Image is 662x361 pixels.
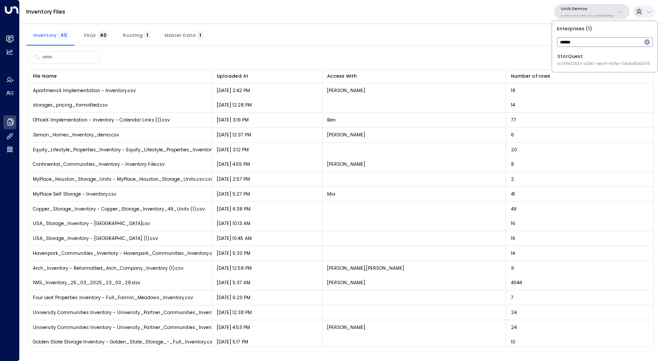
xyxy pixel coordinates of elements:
span: 14 [511,102,515,108]
p: [PERSON_NAME] [327,324,365,331]
p: [DATE] 10:45 AM [217,235,252,242]
span: University Communities Inventory - University_Partner_Communities_Inventory_Final (1).csv [33,324,251,331]
p: [DATE] 12:37 PM [217,132,251,138]
div: File Name [33,72,207,80]
span: University Communities Inventory - University_Partner_Communities_Inventory_Final.csv [33,309,244,316]
p: [DATE] 5:27 PM [217,191,250,197]
span: 10 [511,339,515,345]
span: ID: 95e12634-a2b0-4ea9-845a-0bcfa50e2d19 [557,61,650,67]
span: 9 [511,265,514,272]
p: [DATE] 3:19 PM [217,117,249,123]
span: USA_Storage_Inventory - [GEOGRAPHIC_DATA]csv [33,220,150,227]
div: Uploaded At [217,72,248,80]
a: Inventory Files [26,8,65,15]
span: OfficeX Implementation - Inventory - Calendar Links (1).csv [33,117,170,123]
div: Access With [327,72,501,80]
span: Routing [123,32,151,38]
span: 4044 [511,279,522,286]
p: [DATE] 6:38 PM [217,206,250,212]
span: Copper_Storage_Inventory - Copper_Storage_Inventory_49_Units (1).csv [33,206,205,212]
span: 1 [144,31,151,40]
span: 16 [511,220,515,227]
span: 8 [511,161,514,168]
span: Golden State Storage Inventory - Golden_State_Storage_-_Full_Inventory.csv [33,339,215,345]
p: [DATE] 10:13 AM [217,220,250,227]
span: Havenpark_Communities_Inventory - Havenpark_Communities_Inventory.csv [33,250,218,257]
span: 40 [97,31,109,40]
span: 2 [511,176,514,182]
p: [PERSON_NAME] [327,132,365,138]
p: Enterprises ( 1 ) [555,24,655,34]
p: [DATE] 5:37 AM [217,279,250,286]
span: Master Data [165,32,204,38]
p: [DATE] 4:53 PM [217,324,250,331]
span: 1 [197,31,204,40]
div: Uploaded At [217,72,317,80]
span: 24 [511,309,517,316]
p: [DATE] 12:58 PM [217,265,252,272]
div: File Name [33,72,57,80]
span: ApartmensX Implementation - Inventory.csv [33,87,136,94]
div: Number of rows [511,72,550,80]
p: [DATE] 12:38 PM [217,309,252,316]
button: Uniti Demos4c025b01-9fa0-46ff-ab3a-a620b886896e [554,4,630,19]
span: 16 [511,235,515,242]
span: Inventory [33,32,70,38]
p: 4c025b01-9fa0-46ff-ab3a-a620b886896e [561,14,614,18]
p: [DATE] 2:57 PM [217,176,250,182]
span: USA_Storage_Inventory - [GEOGRAPHIC_DATA] (1).csv [33,235,158,242]
span: Four Leaf Properties Inventory - Full_Fannin_Meadows_Inventory.csv [33,294,193,301]
span: 6 [511,132,514,138]
div: StorQuest [557,53,650,67]
span: MyPlace Self Storage - Inventory.csv [33,191,116,197]
span: 14 [511,250,515,257]
span: storagex_pricing_formatted.csv [33,102,108,108]
p: [DATE] 6:20 PM [217,294,250,301]
span: Zeman_Homes_Inventory_demo.csv [33,132,119,138]
p: [DATE] 4:55 PM [217,161,250,168]
p: [PERSON_NAME], [PERSON_NAME] [327,265,404,272]
span: 18 [511,87,515,94]
span: Continental_Communities_Inventory - Inventory File.csv [33,161,165,168]
span: FAQs [84,32,109,38]
span: 45 [58,31,70,40]
span: IWG_Inventory_25_03_2025_23_00_28.xlsx [33,279,140,286]
span: 77 [511,117,516,123]
p: [PERSON_NAME] [327,279,365,286]
p: Uniti Demos [561,6,614,11]
span: 49 [511,206,517,212]
p: [PERSON_NAME] [327,161,365,168]
p: [PERSON_NAME] [327,87,365,94]
p: Ben [327,117,336,123]
span: Arch_Inventory - Reformatted_Arch_Company_Inventory (1).csv [33,265,183,272]
span: Equity_Lifestyle_Properties_Inventory - Equity_Lifestyle_Properties_Inventory.csv (1).csv [33,147,239,153]
span: 20 [511,147,517,153]
p: [DATE] 3:12 PM [217,147,249,153]
div: Number of rows [511,72,649,80]
span: 41 [511,191,515,197]
p: [DATE] 2:42 PM [217,87,250,94]
span: 24 [511,324,517,331]
p: [DATE] 5:17 PM [217,339,248,345]
p: Mia [327,191,335,197]
p: [DATE] 12:28 PM [217,102,252,108]
span: MyPlace_Houston_Storage_Units - MyPlace_Houston_Storage_Units.csv.csv [33,176,213,182]
p: [DATE] 5:30 PM [217,250,250,257]
span: 7 [511,294,514,301]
